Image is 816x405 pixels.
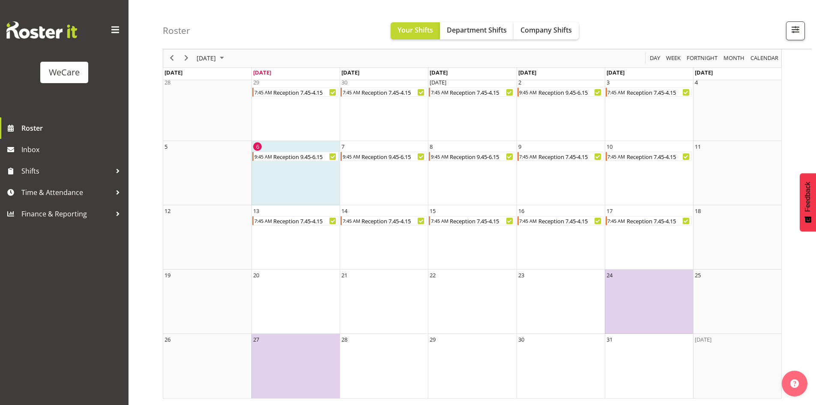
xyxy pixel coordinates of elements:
[341,216,427,225] div: Reception 7.45-4.15 Begin From Tuesday, October 14, 2025 at 7:45:00 AM GMT+13:00 Ends At Tuesday,...
[538,88,603,96] div: Reception 9.45-6.15
[252,216,338,225] div: Reception 7.45-4.15 Begin From Monday, October 13, 2025 at 7:45:00 AM GMT+13:00 Ends At Monday, O...
[693,205,781,270] td: Saturday, October 18, 2025
[447,25,507,35] span: Department Shifts
[695,142,701,151] div: 11
[790,379,799,388] img: help-xxl-2.png
[254,88,272,96] div: 7:45 AM
[251,334,340,398] td: Monday, October 27, 2025
[429,216,515,225] div: Reception 7.45-4.15 Begin From Wednesday, October 15, 2025 at 7:45:00 AM GMT+13:00 Ends At Wednes...
[163,26,190,36] h4: Roster
[253,207,259,215] div: 13
[518,142,521,151] div: 9
[518,207,524,215] div: 16
[341,87,427,97] div: Reception 7.45-4.15 Begin From Tuesday, September 30, 2025 at 7:45:00 AM GMT+13:00 Ends At Tuesda...
[686,53,718,64] span: Fortnight
[430,216,449,225] div: 7:45 AM
[341,152,427,161] div: Reception 9.45-6.15 Begin From Tuesday, October 7, 2025 at 9:45:00 AM GMT+13:00 Ends At Tuesday, ...
[21,143,124,156] span: Inbox
[607,216,626,225] div: 7:45 AM
[517,205,605,270] td: Thursday, October 16, 2025
[607,335,613,344] div: 31
[341,142,344,151] div: 7
[340,205,428,270] td: Tuesday, October 14, 2025
[749,53,780,64] button: Month
[342,152,361,161] div: 9:45 AM
[514,22,579,39] button: Company Shifts
[252,87,338,97] div: Reception 7.45-4.15 Begin From Monday, September 29, 2025 at 7:45:00 AM GMT+13:00 Ends At Monday,...
[163,270,251,334] td: Sunday, October 19, 2025
[342,216,361,225] div: 7:45 AM
[538,216,603,225] div: Reception 7.45-4.15
[6,21,77,39] img: Rosterit website logo
[517,334,605,398] td: Thursday, October 30, 2025
[272,88,338,96] div: Reception 7.45-4.15
[449,152,514,161] div: Reception 9.45-6.15
[449,88,514,96] div: Reception 7.45-4.15
[722,53,746,64] button: Timeline Month
[179,49,194,67] div: next period
[685,53,719,64] button: Fortnight
[254,152,272,161] div: 9:45 AM
[194,49,229,67] div: October 2025
[695,207,701,215] div: 18
[21,207,111,220] span: Finance & Reporting
[272,152,338,161] div: Reception 9.45-6.15
[163,44,782,399] div: of October 2025
[430,271,436,279] div: 22
[253,78,259,87] div: 29
[430,142,433,151] div: 8
[693,270,781,334] td: Saturday, October 25, 2025
[429,87,515,97] div: Reception 7.45-4.15 Begin From Wednesday, October 1, 2025 at 7:45:00 AM GMT+13:00 Ends At Wednesd...
[164,271,170,279] div: 19
[164,207,170,215] div: 12
[430,69,448,76] span: [DATE]
[607,271,613,279] div: 24
[518,78,521,87] div: 2
[163,77,251,141] td: Sunday, September 28, 2025
[164,142,167,151] div: 5
[607,207,613,215] div: 17
[606,216,692,225] div: Reception 7.45-4.15 Begin From Friday, October 17, 2025 at 7:45:00 AM GMT+13:00 Ends At Friday, O...
[254,216,272,225] div: 7:45 AM
[340,141,428,205] td: Tuesday, October 7, 2025
[340,77,428,141] td: Tuesday, September 30, 2025
[181,53,192,64] button: Next
[253,69,271,76] span: [DATE]
[430,88,449,96] div: 7:45 AM
[693,77,781,141] td: Saturday, October 4, 2025
[166,53,178,64] button: Previous
[519,88,538,96] div: 9:45 AM
[361,216,426,225] div: Reception 7.45-4.15
[519,152,538,161] div: 7:45 AM
[800,173,816,231] button: Feedback - Show survey
[164,335,170,344] div: 26
[251,270,340,334] td: Monday, October 20, 2025
[253,142,262,151] div: 6
[341,335,347,344] div: 28
[49,66,80,79] div: WeCare
[21,186,111,199] span: Time & Attendance
[428,77,516,141] td: Wednesday, October 1, 2025
[430,335,436,344] div: 29
[361,152,426,161] div: Reception 9.45-6.15
[251,205,340,270] td: Monday, October 13, 2025
[272,216,338,225] div: Reception 7.45-4.15
[518,271,524,279] div: 23
[517,141,605,205] td: Thursday, October 9, 2025
[605,205,693,270] td: Friday, October 17, 2025
[786,21,805,40] button: Filter Shifts
[538,152,603,161] div: Reception 7.45-4.15
[607,142,613,151] div: 10
[391,22,440,39] button: Your Shifts
[430,207,436,215] div: 15
[517,270,605,334] td: Thursday, October 23, 2025
[607,88,626,96] div: 7:45 AM
[251,141,340,205] td: Monday, October 6, 2025
[665,53,682,64] button: Timeline Week
[253,335,259,344] div: 27
[341,207,347,215] div: 14
[695,335,711,344] div: [DATE]
[605,270,693,334] td: Friday, October 24, 2025
[695,69,713,76] span: [DATE]
[626,152,691,161] div: Reception 7.45-4.15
